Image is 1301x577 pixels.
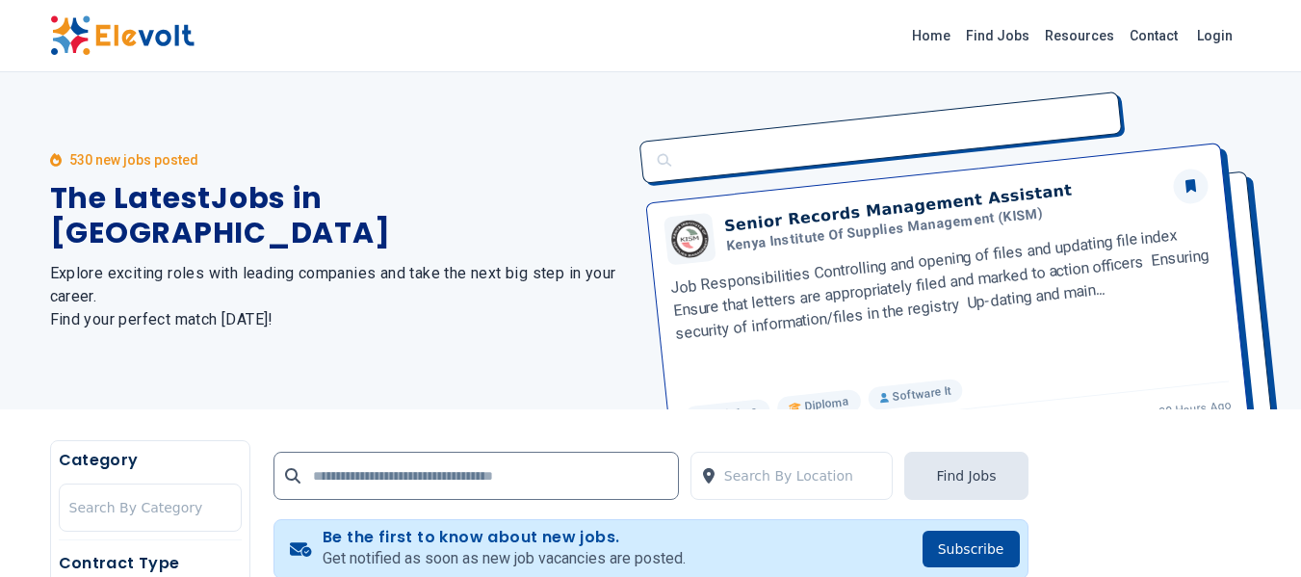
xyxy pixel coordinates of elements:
[958,20,1037,51] a: Find Jobs
[50,181,628,250] h1: The Latest Jobs in [GEOGRAPHIC_DATA]
[59,449,242,472] h5: Category
[904,20,958,51] a: Home
[1122,20,1185,51] a: Contact
[1185,16,1244,55] a: Login
[923,531,1020,567] button: Subscribe
[323,528,686,547] h4: Be the first to know about new jobs.
[1037,20,1122,51] a: Resources
[59,552,242,575] h5: Contract Type
[50,262,628,331] h2: Explore exciting roles with leading companies and take the next big step in your career. Find you...
[904,452,1028,500] button: Find Jobs
[69,150,198,170] p: 530 new jobs posted
[50,15,195,56] img: Elevolt
[323,547,686,570] p: Get notified as soon as new job vacancies are posted.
